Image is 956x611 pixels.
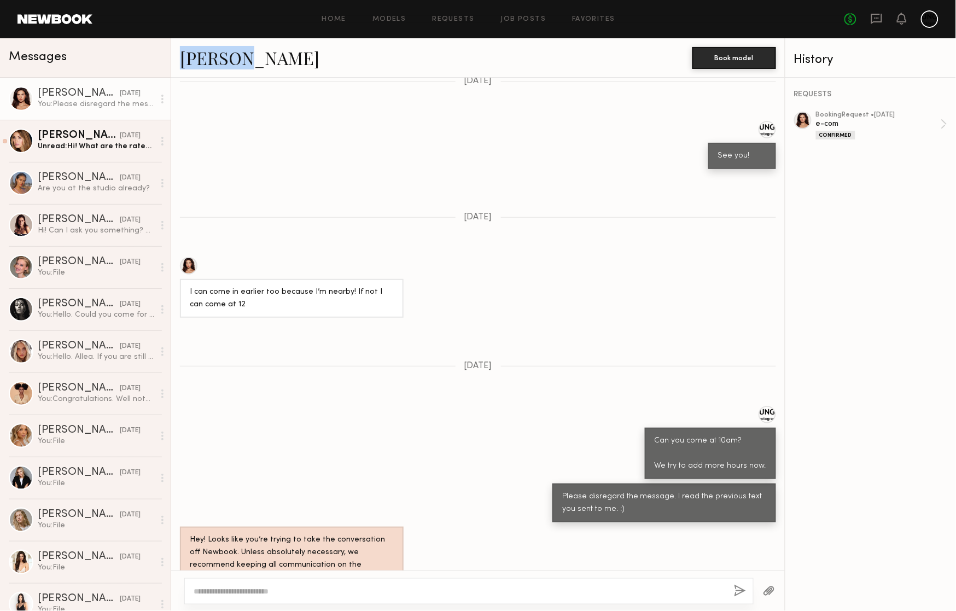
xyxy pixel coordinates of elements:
div: [PERSON_NAME] [38,257,120,267]
a: Home [322,16,347,23]
div: [DATE] [120,383,141,394]
div: [DATE] [120,215,141,225]
div: booking Request • [DATE] [816,112,941,119]
span: Messages [9,51,67,63]
span: [DATE] [464,362,492,371]
div: [DATE] [120,173,141,183]
div: You: Please disregard the message. I read the previous text you sent to me. :) [38,99,154,109]
div: You: Hello. Allea. If you are still modeling in [GEOGRAPHIC_DATA], please let me know. Thank you. [38,352,154,362]
div: [DATE] [120,299,141,310]
div: [DATE] [120,89,141,99]
a: Job Posts [501,16,546,23]
div: Unread: Hi! What are the rates for Ecom? [38,141,154,152]
div: [DATE] [120,510,141,520]
div: [PERSON_NAME] [38,130,120,141]
div: Hi! Can I ask you something? Do I need comp cards with me? [38,225,154,236]
div: Are you at the studio already? [38,183,154,194]
div: [PERSON_NAME] [38,299,120,310]
div: [DATE] [120,341,141,352]
div: [PERSON_NAME] [38,467,120,478]
div: [DATE] [120,552,141,562]
div: [PERSON_NAME] [38,425,120,436]
div: [PERSON_NAME] [38,383,120,394]
a: [PERSON_NAME] [180,46,319,69]
a: bookingRequest •[DATE]e-comConfirmed [816,112,947,139]
div: You: Congratulations. Well noted about your rate. [38,394,154,404]
div: You: Hello. Could you come for casting [DATE] afternoon around 2pm or [DATE] 11am? Please let me ... [38,310,154,320]
div: [PERSON_NAME] [38,509,120,520]
span: [DATE] [464,213,492,222]
a: Requests [433,16,475,23]
div: [DATE] [120,257,141,267]
div: You: File [38,562,154,573]
div: [DATE] [120,468,141,478]
div: [DATE] [120,594,141,604]
div: You: File [38,520,154,531]
div: [PERSON_NAME] [38,551,120,562]
div: Confirmed [816,131,855,139]
div: You: File [38,478,154,488]
div: See you! [718,150,766,162]
div: You: File [38,267,154,278]
div: [PERSON_NAME] [38,172,120,183]
div: e-com [816,119,941,129]
a: Favorites [572,16,615,23]
div: [PERSON_NAME] [38,593,120,604]
a: Book model [692,53,776,62]
div: Can you come at 10am? We try to add more hours now. [655,435,766,473]
div: I can come in earlier too because I’m nearby! If not I can come at 12 [190,286,394,311]
div: [PERSON_NAME] [38,88,120,99]
div: History [794,54,947,66]
a: Models [372,16,406,23]
button: Book model [692,47,776,69]
div: Hey! Looks like you’re trying to take the conversation off Newbook. Unless absolutely necessary, ... [190,534,394,584]
span: [DATE] [464,77,492,86]
div: Please disregard the message. I read the previous text you sent to me. :) [562,491,766,516]
div: [DATE] [120,131,141,141]
div: [PERSON_NAME] [38,341,120,352]
div: You: File [38,436,154,446]
div: [DATE] [120,426,141,436]
div: [PERSON_NAME] [38,214,120,225]
div: REQUESTS [794,91,947,98]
